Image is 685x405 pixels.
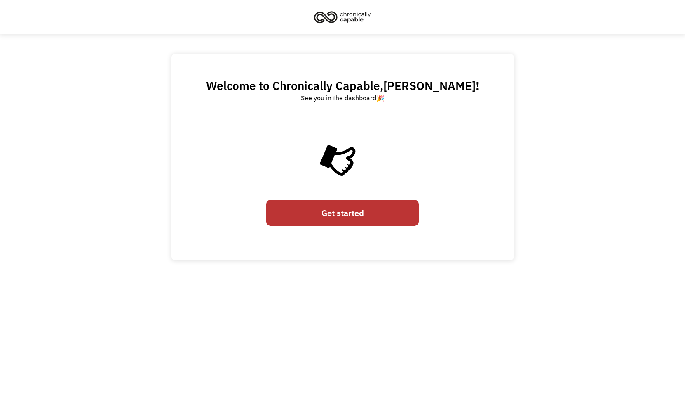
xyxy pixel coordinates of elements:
a: Get started [266,200,419,226]
h2: Welcome to Chronically Capable, ! [206,78,479,93]
img: Chronically Capable logo [312,8,373,26]
a: 🎉 [376,94,385,102]
div: See you in the dashboard [301,93,385,103]
form: Email Form [266,196,419,230]
span: [PERSON_NAME] [383,78,476,93]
